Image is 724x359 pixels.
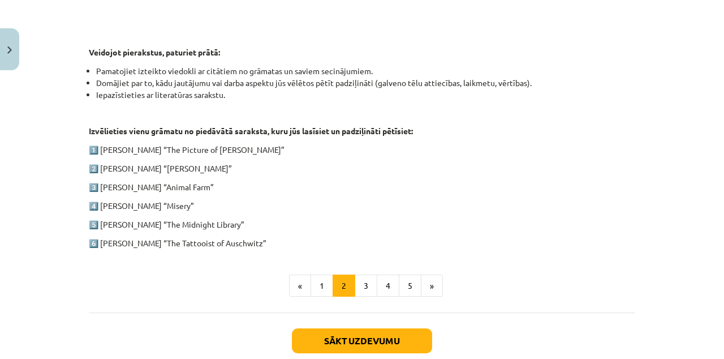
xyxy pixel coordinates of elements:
button: 4 [377,275,399,297]
li: Pamatojiet izteikto viedokli ar citātiem no grāmatas un saviem secinājumiem. [96,65,635,77]
button: 1 [311,275,333,297]
p: 6️⃣ [PERSON_NAME] “The Tattooist of Auschwitz” [89,237,635,249]
button: « [289,275,311,297]
button: Sākt uzdevumu [292,328,432,353]
button: 2 [333,275,355,297]
p: 1️⃣ [PERSON_NAME] “The Picture of [PERSON_NAME]” [89,144,635,156]
li: Domājiet par to, kādu jautājumu vai darba aspektu jūs vēlētos pētīt padziļināti (galveno tēlu att... [96,77,635,89]
p: 3️⃣ [PERSON_NAME] “Animal Farm” [89,181,635,193]
li: Iepazīstieties ar literatūras sarakstu. [96,89,635,101]
nav: Page navigation example [89,275,635,297]
button: 5 [399,275,421,297]
p: 4️⃣ [PERSON_NAME] “Misery” [89,200,635,212]
strong: Veidojot pierakstus, paturiet prātā: [89,47,220,57]
img: icon-close-lesson-0947bae3869378f0d4975bcd49f059093ad1ed9edebbc8119c70593378902aed.svg [7,46,12,54]
p: 2️⃣ [PERSON_NAME] “[PERSON_NAME]” [89,163,635,174]
strong: Izvēlieties vienu grāmatu no piedāvātā saraksta, kuru jūs lasīsiet un padziļināti pētīsiet: [89,126,413,136]
p: 5️⃣ [PERSON_NAME] “The Midnight Library” [89,219,635,230]
button: 3 [355,275,377,297]
button: » [421,275,443,297]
